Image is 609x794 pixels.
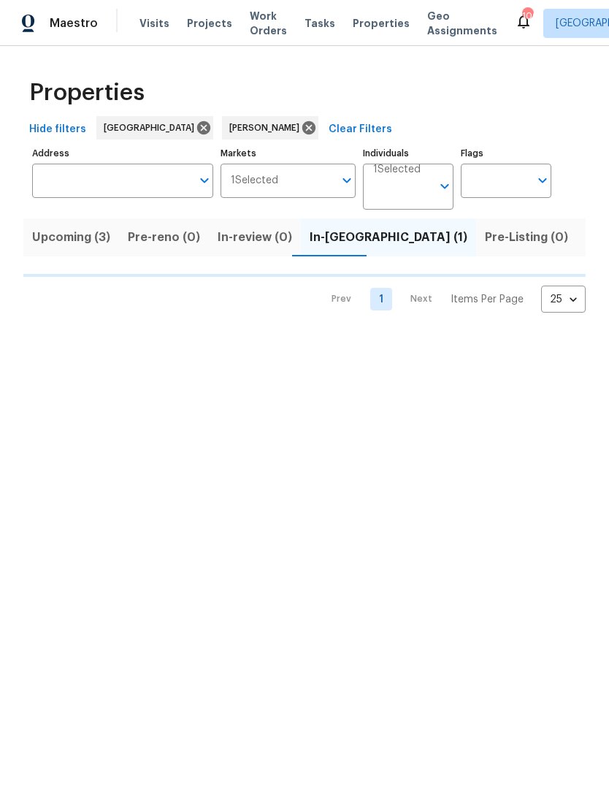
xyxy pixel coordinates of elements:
[29,121,86,139] span: Hide filters
[139,16,169,31] span: Visits
[485,227,568,248] span: Pre-Listing (0)
[250,9,287,38] span: Work Orders
[221,149,356,158] label: Markets
[194,170,215,191] button: Open
[218,227,292,248] span: In-review (0)
[32,227,110,248] span: Upcoming (3)
[187,16,232,31] span: Projects
[23,116,92,143] button: Hide filters
[434,176,455,196] button: Open
[96,116,213,140] div: [GEOGRAPHIC_DATA]
[231,175,278,187] span: 1 Selected
[363,149,453,158] label: Individuals
[451,292,524,307] p: Items Per Page
[461,149,551,158] label: Flags
[50,16,98,31] span: Maestro
[541,280,586,318] div: 25
[329,121,392,139] span: Clear Filters
[323,116,398,143] button: Clear Filters
[532,170,553,191] button: Open
[229,121,305,135] span: [PERSON_NAME]
[104,121,200,135] span: [GEOGRAPHIC_DATA]
[353,16,410,31] span: Properties
[373,164,421,176] span: 1 Selected
[370,288,392,310] a: Goto page 1
[128,227,200,248] span: Pre-reno (0)
[32,149,213,158] label: Address
[222,116,318,140] div: [PERSON_NAME]
[337,170,357,191] button: Open
[427,9,497,38] span: Geo Assignments
[310,227,467,248] span: In-[GEOGRAPHIC_DATA] (1)
[29,85,145,100] span: Properties
[304,18,335,28] span: Tasks
[522,9,532,23] div: 106
[318,286,586,313] nav: Pagination Navigation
